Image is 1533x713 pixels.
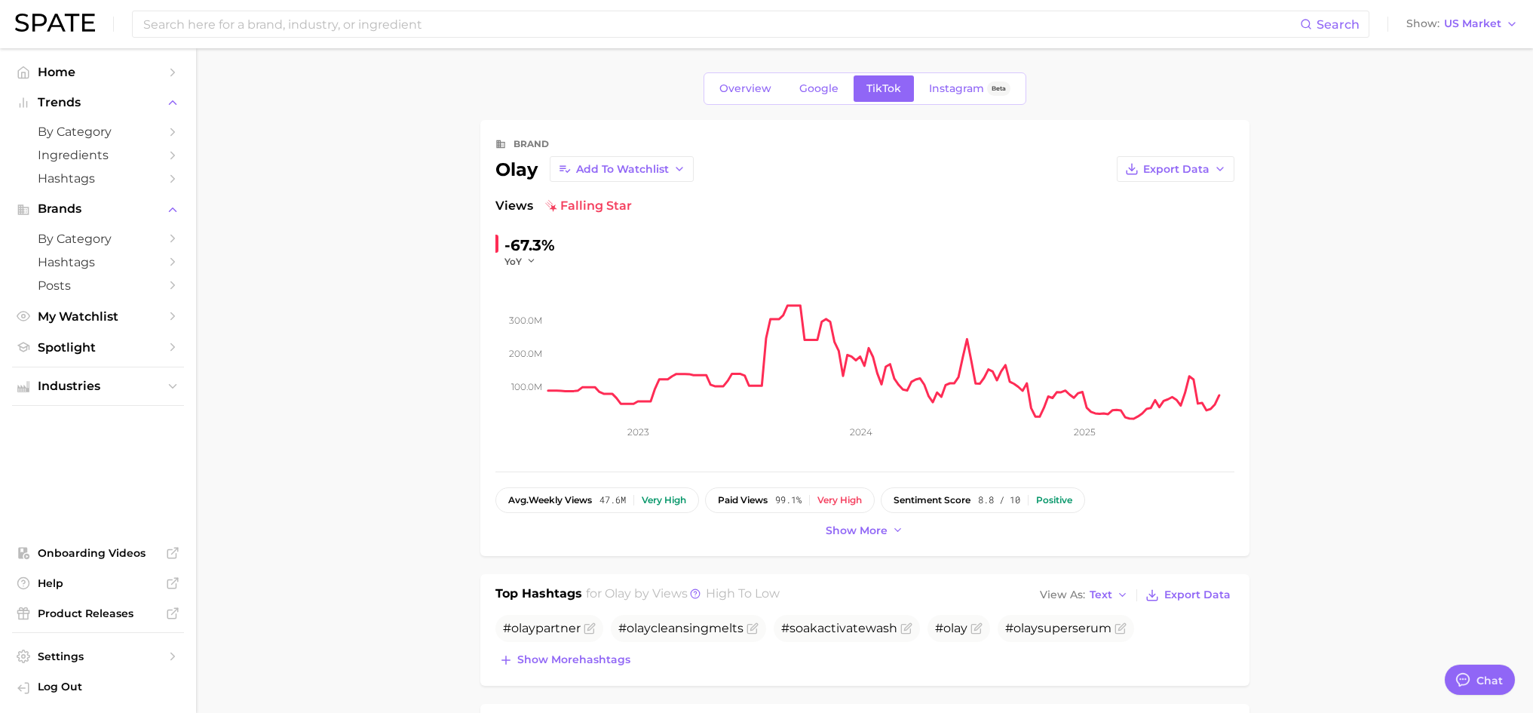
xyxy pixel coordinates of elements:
div: Positive [1036,495,1072,506]
span: View As [1040,591,1085,599]
span: Settings [38,650,158,663]
tspan: 2023 [627,426,648,438]
span: Show more [826,524,888,537]
span: Spotlight [38,340,158,355]
span: Instagram [929,82,984,95]
tspan: 100.0m [511,381,542,392]
a: My Watchlist [12,305,184,328]
div: Very high [817,495,862,506]
span: Hashtags [38,255,158,269]
span: Export Data [1164,589,1231,601]
span: weekly views [508,495,592,506]
a: Ingredients [12,143,184,167]
span: Text [1090,591,1112,599]
img: SPATE [15,14,95,32]
tspan: 2025 [1073,426,1095,438]
span: high to low [706,586,780,601]
button: Industries [12,375,184,398]
button: ShowUS Market [1403,14,1522,34]
button: avg.weekly views47.6mVery high [495,487,699,513]
span: YoY [504,255,522,268]
button: Export Data [1142,585,1234,606]
span: Home [38,65,158,79]
div: -67.3% [504,233,555,257]
span: olay [943,621,967,635]
span: US Market [1444,20,1501,28]
a: Onboarding Videos [12,542,184,564]
span: Overview [719,82,771,95]
tspan: 2024 [849,426,872,438]
a: Help [12,572,184,595]
a: by Category [12,120,184,143]
span: Help [38,576,158,590]
span: 47.6m [599,495,626,506]
span: Industries [38,380,158,393]
span: by Category [38,124,158,139]
img: falling star [545,200,557,212]
span: My Watchlist [38,309,158,324]
span: Product Releases [38,607,158,620]
a: Hashtags [12,250,184,274]
span: # cleansingmelts [618,621,744,635]
span: Search [1317,17,1360,32]
span: olay [605,586,631,601]
button: Flag as miscategorized or irrelevant [584,622,596,635]
a: Spotlight [12,336,184,359]
tspan: 300.0m [509,314,542,325]
a: Settings [12,645,184,668]
button: Brands [12,198,184,220]
span: # [935,621,967,635]
a: Hashtags [12,167,184,190]
h1: Top Hashtags [495,585,582,606]
span: # partner [503,621,581,635]
a: by Category [12,227,184,250]
span: olay [627,621,651,635]
span: Add to Watchlist [576,163,669,176]
a: Product Releases [12,602,184,625]
span: 99.1% [775,495,802,506]
span: Onboarding Videos [38,546,158,560]
span: # superserum [1005,621,1111,635]
span: Show more hashtags [517,653,630,666]
span: Brands [38,202,158,216]
button: Trends [12,91,184,114]
button: Add to Watchlist [550,156,694,182]
span: Export Data [1143,163,1210,176]
span: TikTok [866,82,901,95]
span: paid views [718,495,768,506]
a: Home [12,60,184,84]
a: Google [786,75,851,102]
span: Ingredients [38,148,158,162]
span: Posts [38,278,158,293]
tspan: 200.0m [509,348,542,359]
span: by Category [38,232,158,246]
span: Google [799,82,839,95]
span: olay [511,621,535,635]
a: Overview [707,75,784,102]
a: InstagramBeta [916,75,1023,102]
span: falling star [545,197,632,215]
span: sentiment score [894,495,970,506]
a: Posts [12,274,184,297]
button: Flag as miscategorized or irrelevant [1114,622,1127,635]
span: Views [495,197,533,215]
h2: for by Views [586,585,780,606]
button: Export Data [1117,156,1234,182]
span: 8.8 / 10 [978,495,1020,506]
button: Flag as miscategorized or irrelevant [747,622,759,635]
span: Hashtags [38,171,158,186]
button: sentiment score8.8 / 10Positive [881,487,1085,513]
a: TikTok [854,75,914,102]
div: Very high [642,495,686,506]
span: Show [1406,20,1439,28]
button: paid views99.1%Very high [705,487,875,513]
abbr: average [508,494,529,506]
input: Search here for a brand, industry, or ingredient [142,11,1300,37]
button: Flag as miscategorized or irrelevant [900,622,912,635]
a: Log out. Currently logged in with e-mail farnell.ar@pg.com. [12,675,184,701]
span: Beta [992,82,1006,95]
span: Log Out [38,680,172,693]
div: olay [495,156,694,182]
span: olay [1013,621,1038,635]
button: Show morehashtags [495,650,634,671]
